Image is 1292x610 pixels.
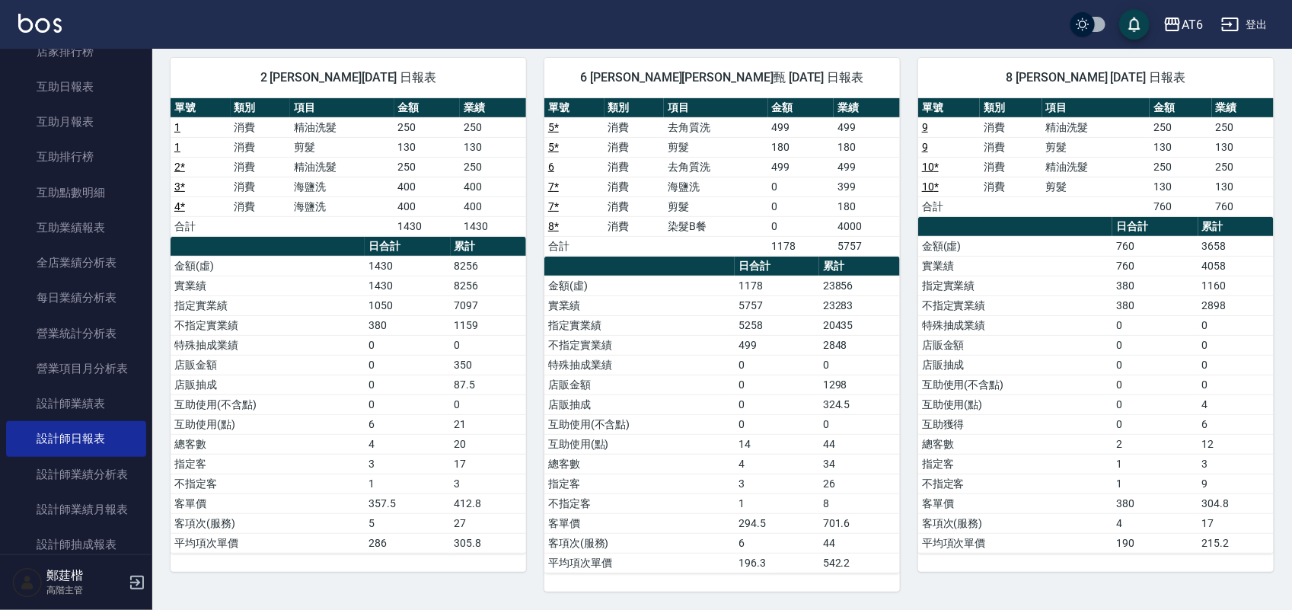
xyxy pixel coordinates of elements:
[918,98,1274,217] table: a dense table
[819,513,900,533] td: 701.6
[171,454,365,474] td: 指定客
[365,414,451,434] td: 6
[819,295,900,315] td: 23283
[451,375,526,394] td: 87.5
[544,454,735,474] td: 總客數
[231,177,291,196] td: 消費
[1198,276,1274,295] td: 1160
[1150,137,1211,157] td: 130
[365,315,451,335] td: 380
[819,276,900,295] td: 23856
[1042,177,1150,196] td: 剪髮
[231,117,291,137] td: 消費
[171,315,365,335] td: 不指定實業績
[918,315,1112,335] td: 特殊抽成業績
[664,117,767,137] td: 去角質洗
[1198,217,1274,237] th: 累計
[544,257,900,573] table: a dense table
[1150,196,1211,216] td: 760
[1112,236,1198,256] td: 760
[365,276,451,295] td: 1430
[735,335,818,355] td: 499
[544,375,735,394] td: 店販金額
[1198,295,1274,315] td: 2898
[451,434,526,454] td: 20
[365,474,451,493] td: 1
[1212,137,1274,157] td: 130
[171,98,231,118] th: 單號
[460,117,526,137] td: 250
[451,474,526,493] td: 3
[918,295,1112,315] td: 不指定實業績
[394,216,461,236] td: 1430
[544,335,735,355] td: 不指定實業績
[544,414,735,434] td: 互助使用(不含點)
[544,98,900,257] table: a dense table
[290,117,394,137] td: 精油洗髮
[1150,117,1211,137] td: 250
[544,98,605,118] th: 單號
[365,493,451,513] td: 357.5
[768,216,834,236] td: 0
[605,216,665,236] td: 消費
[819,474,900,493] td: 26
[1112,256,1198,276] td: 760
[1198,236,1274,256] td: 3658
[735,375,818,394] td: 0
[451,295,526,315] td: 7097
[6,175,146,210] a: 互助點數明細
[1042,137,1150,157] td: 剪髮
[735,355,818,375] td: 0
[174,141,180,153] a: 1
[365,434,451,454] td: 4
[544,553,735,573] td: 平均項次單價
[735,295,818,315] td: 5757
[1198,474,1274,493] td: 9
[768,236,834,256] td: 1178
[819,394,900,414] td: 324.5
[834,137,900,157] td: 180
[980,98,1042,118] th: 類別
[451,276,526,295] td: 8256
[918,375,1112,394] td: 互助使用(不含點)
[544,493,735,513] td: 不指定客
[605,196,665,216] td: 消費
[735,257,818,276] th: 日合計
[171,493,365,513] td: 客單價
[918,276,1112,295] td: 指定實業績
[365,394,451,414] td: 0
[171,98,526,237] table: a dense table
[6,104,146,139] a: 互助月報表
[1112,394,1198,414] td: 0
[918,335,1112,355] td: 店販金額
[1112,217,1198,237] th: 日合計
[1212,177,1274,196] td: 130
[171,237,526,554] table: a dense table
[605,177,665,196] td: 消費
[171,256,365,276] td: 金額(虛)
[735,553,818,573] td: 196.3
[171,295,365,315] td: 指定實業績
[171,375,365,394] td: 店販抽成
[1198,513,1274,533] td: 17
[664,137,767,157] td: 剪髮
[918,533,1112,553] td: 平均項次單價
[544,236,605,256] td: 合計
[918,513,1112,533] td: 客項次(服務)
[544,394,735,414] td: 店販抽成
[1198,335,1274,355] td: 0
[171,394,365,414] td: 互助使用(不含點)
[394,98,461,118] th: 金額
[12,567,43,598] img: Person
[1198,394,1274,414] td: 4
[6,69,146,104] a: 互助日報表
[1198,454,1274,474] td: 3
[1112,454,1198,474] td: 1
[460,216,526,236] td: 1430
[980,137,1042,157] td: 消費
[819,257,900,276] th: 累計
[819,335,900,355] td: 2848
[834,236,900,256] td: 5757
[918,493,1112,513] td: 客單價
[171,276,365,295] td: 實業績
